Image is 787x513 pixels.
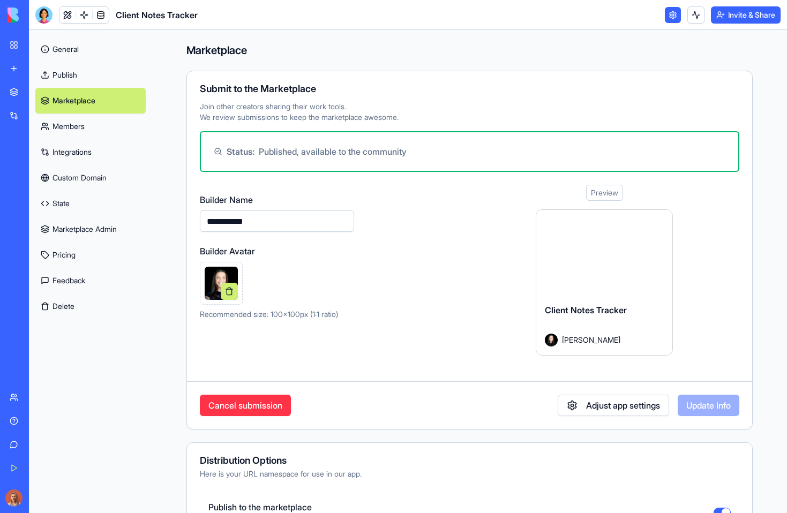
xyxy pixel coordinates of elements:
a: Integrations [35,139,146,165]
span: Published, available to the community [259,145,407,158]
a: General [35,36,146,62]
h4: Marketplace [186,43,753,58]
a: Marketplace [35,88,146,114]
button: Delete [35,293,146,319]
a: Client Notes TrackerAvatar[PERSON_NAME] [536,209,673,356]
span: [PERSON_NAME] [562,334,620,345]
span: Status: [227,145,254,158]
button: Adjust app settings [558,395,669,416]
div: Preview [586,185,623,201]
p: Recommended size: 100x100px (1:1 ratio) [200,309,354,320]
label: Builder Avatar [200,245,354,258]
button: Invite & Share [711,6,781,24]
div: Here is your URL namespace for use in our app. [200,469,739,479]
a: Members [35,114,146,139]
img: logo [8,7,74,22]
span: Client Notes Tracker [116,9,198,21]
a: Custom Domain [35,165,146,191]
button: Cancel submission [200,395,291,416]
label: Builder Name [200,193,354,206]
div: Join other creators sharing their work tools. We review submissions to keep the marketplace awesome. [200,101,739,172]
div: Distribution Options [200,456,739,465]
a: Publish [35,62,146,88]
a: Feedback [35,268,146,293]
img: Preview [205,267,238,300]
img: Avatar [545,334,558,346]
div: Submit to the Marketplace [200,84,739,94]
a: Marketplace Admin [35,216,146,242]
img: Marina_gj5dtt.jpg [5,489,23,507]
span: Client Notes Tracker [545,305,627,315]
a: Pricing [35,242,146,268]
a: State [35,191,146,216]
